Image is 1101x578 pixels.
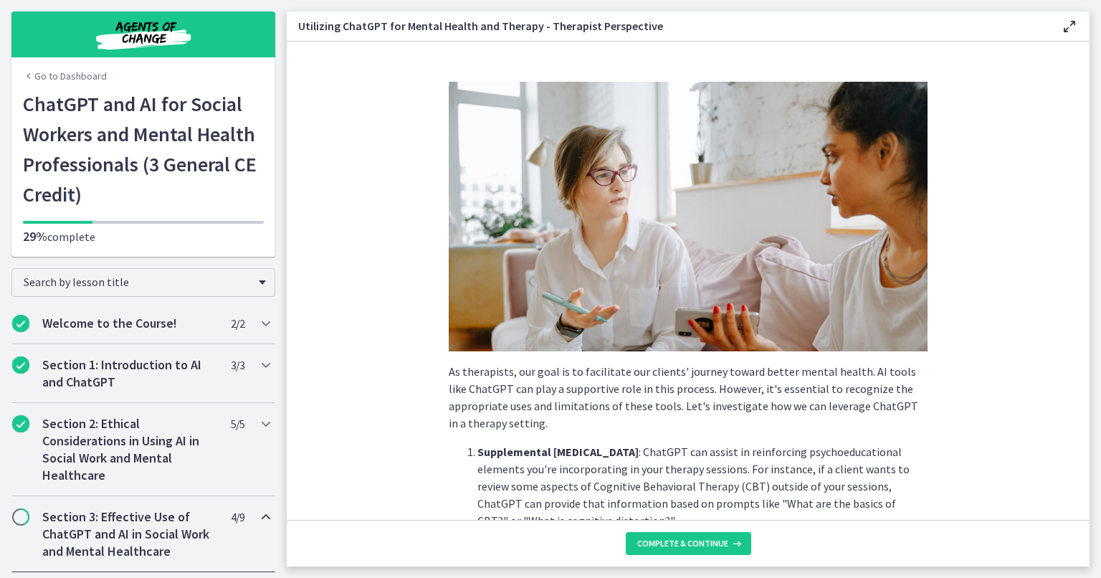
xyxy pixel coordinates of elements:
[23,89,264,209] h1: ChatGPT and AI for Social Workers and Mental Health Professionals (3 General CE Credit)
[231,356,244,374] span: 3 / 3
[42,315,217,332] h2: Welcome to the Course!
[298,17,1038,34] h3: Utilizing ChatGPT for Mental Health and Therapy - Therapist Perspective
[12,356,29,374] i: Completed
[449,82,928,351] img: Slides_for_Title_Slides_for_ChatGPT_and_AI_for_Social_Work_%288%29.png
[231,315,244,332] span: 2 / 2
[477,445,639,459] strong: Supplemental [MEDICAL_DATA]
[42,415,217,484] h2: Section 2: Ethical Considerations in Using AI in Social Work and Mental Healthcare
[57,17,229,52] img: Agents of Change
[231,415,244,432] span: 5 / 5
[231,508,244,526] span: 4 / 9
[12,315,29,332] i: Completed
[637,538,728,549] span: Complete & continue
[449,363,928,432] p: As therapists, our goal is to facilitate our clients' journey toward better mental health. AI too...
[23,228,47,245] span: 29%
[42,356,217,391] h2: Section 1: Introduction to AI and ChatGPT
[23,228,264,245] p: complete
[42,508,217,560] h2: Section 3: Effective Use of ChatGPT and AI in Social Work and Mental Healthcare
[23,69,107,83] a: Go to Dashboard
[477,443,928,529] p: : ChatGPT can assist in reinforcing psychoeducational elements you're incorporating in your thera...
[24,275,252,289] span: Search by lesson title
[12,415,29,432] i: Completed
[11,268,275,297] div: Search by lesson title
[626,532,751,555] button: Complete & continue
